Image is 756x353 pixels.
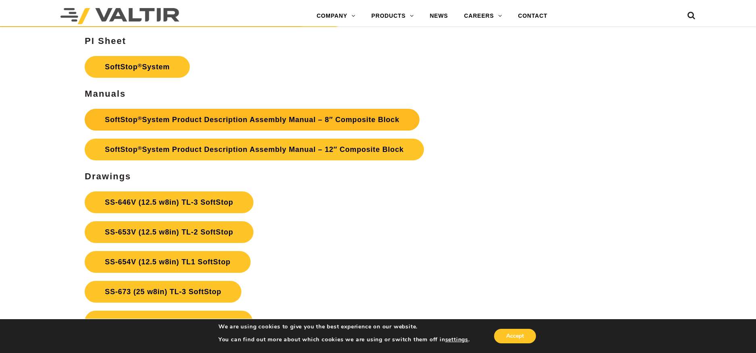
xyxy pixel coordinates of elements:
sup: ® [138,115,142,121]
a: PRODUCTS [363,8,422,24]
a: SoftStop®System Product Description Assembly Manual – 8″ Composite Block [85,109,420,131]
p: You can find out more about which cookies we are using or switch them off in . [218,336,470,343]
a: SS-772 (12.5 w12in) TL-3 SoftStop [85,311,252,332]
a: CONTACT [510,8,555,24]
strong: PI Sheet [85,36,126,46]
sup: ® [138,145,142,151]
img: Valtir [60,8,179,24]
button: settings [445,336,468,343]
a: SoftStop®System Product Description Assembly Manual – 12″ Composite Block [85,139,424,160]
a: SS-646V (12.5 w8in) TL-3 SoftStop [85,191,253,213]
a: SoftStop®System [85,56,190,78]
p: We are using cookies to give you the best experience on our website. [218,323,470,330]
strong: Manuals [85,89,126,99]
a: CAREERS [456,8,510,24]
a: SS-654V (12.5 w8in) TL1 SoftStop [85,251,251,273]
a: SS-653V (12.5 w8in) TL-2 SoftStop [85,221,253,243]
button: Accept [494,329,536,343]
sup: ® [138,62,142,69]
a: SS-673 (25 w8in) TL-3 SoftStop [85,281,241,303]
a: NEWS [422,8,456,24]
a: COMPANY [309,8,363,24]
strong: Drawings [85,171,131,181]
